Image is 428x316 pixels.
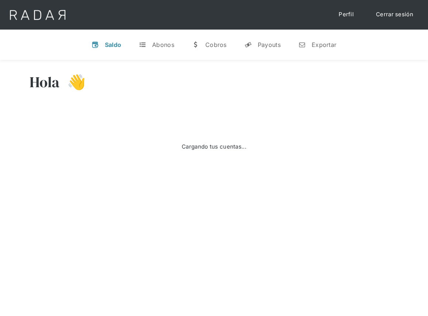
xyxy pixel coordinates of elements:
div: n [298,41,306,48]
a: Perfil [331,7,361,22]
div: Payouts [258,41,281,48]
div: y [244,41,252,48]
div: Cargando tus cuentas... [182,143,246,151]
h3: Hola [30,73,60,91]
div: w [192,41,199,48]
h3: 👋 [60,73,86,91]
div: t [139,41,146,48]
div: Abonos [152,41,174,48]
a: Cerrar sesión [369,7,421,22]
div: v [92,41,99,48]
div: Exportar [312,41,336,48]
div: Saldo [105,41,121,48]
div: Cobros [205,41,227,48]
